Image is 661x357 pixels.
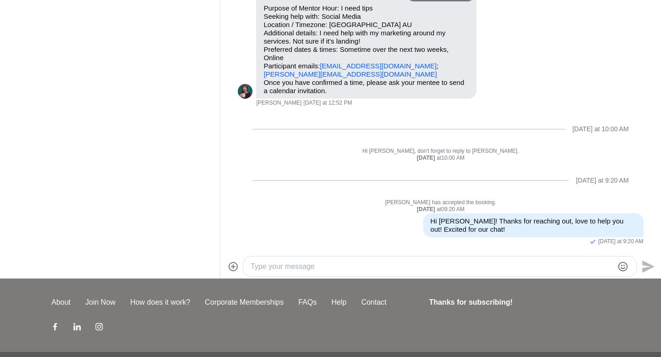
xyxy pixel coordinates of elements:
[324,297,354,308] a: Help
[263,78,469,95] p: Once you have confirmed a time, please ask your mentee to send a calendar invitation.
[238,206,643,213] div: at 09:20 AM
[598,238,643,245] time: 2025-08-25T23:20:55.410Z
[617,261,628,272] button: Emoji picker
[263,70,437,78] a: [PERSON_NAME][EMAIL_ADDRESS][DOMAIN_NAME]
[238,148,643,155] p: Hi [PERSON_NAME], don't forget to reply to [PERSON_NAME].
[429,297,604,308] h4: Thanks for subscribing!
[354,297,394,308] a: Contact
[44,297,78,308] a: About
[251,261,613,272] textarea: Type your message
[576,177,629,184] div: [DATE] at 9:20 AM
[95,323,103,334] a: Instagram
[256,100,302,107] span: [PERSON_NAME]
[263,4,469,78] p: Purpose of Mentor Hour: I need tips Seeking help with: Social Media Location / Timezone: [GEOGRAP...
[572,125,629,133] div: [DATE] at 10:00 AM
[417,206,437,212] strong: [DATE]
[238,155,643,162] div: at 10:00 AM
[238,84,252,99] img: C
[291,297,324,308] a: FAQs
[431,217,636,234] p: Hi [PERSON_NAME]! Thanks for reaching out, love to help you out! Excited for our chat!
[123,297,198,308] a: How does it work?
[637,256,657,277] button: Send
[51,323,59,334] a: Facebook
[238,84,252,99] div: Christie Flora
[238,199,643,206] p: [PERSON_NAME] has accepted the booking.
[78,297,123,308] a: Join Now
[197,297,291,308] a: Corporate Memberships
[303,100,352,107] time: 2025-08-22T02:52:58.453Z
[320,62,437,70] a: [EMAIL_ADDRESS][DOMAIN_NAME]
[73,323,81,334] a: LinkedIn
[417,155,437,161] strong: [DATE]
